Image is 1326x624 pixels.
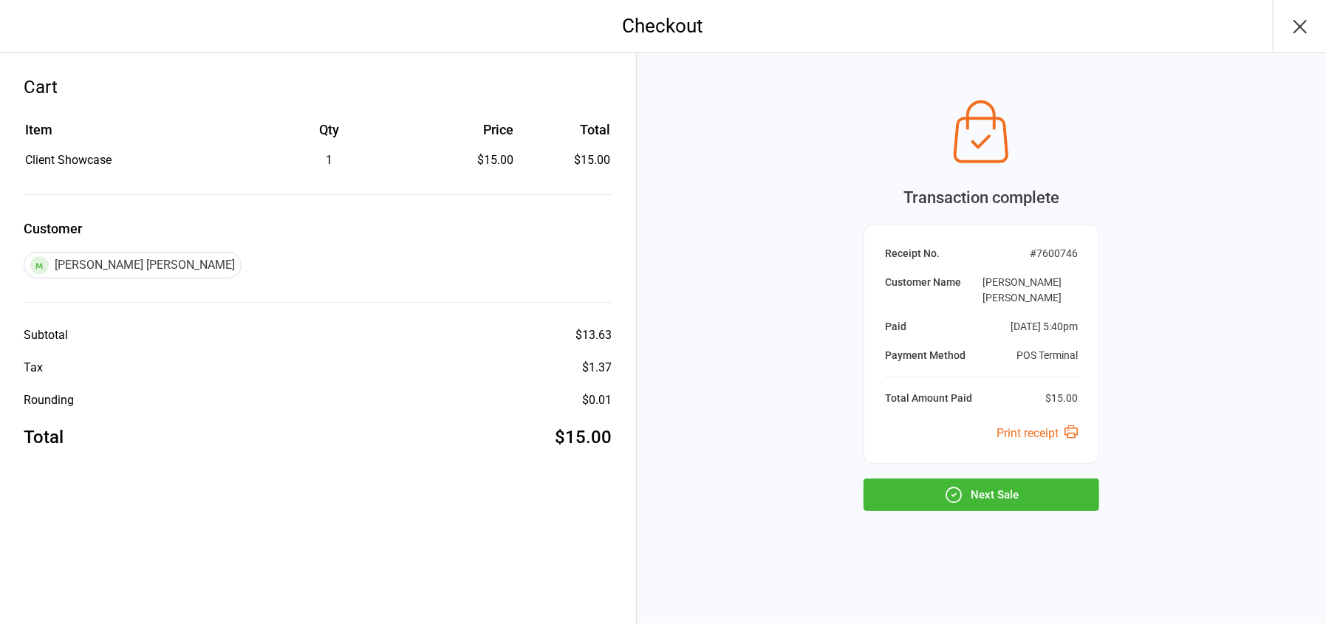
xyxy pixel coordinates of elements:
[25,153,112,167] span: Client Showcase
[1030,246,1078,261] div: # 7600746
[24,424,64,450] div: Total
[245,151,414,169] div: 1
[1011,319,1078,335] div: [DATE] 5:40pm
[245,120,414,150] th: Qty
[1045,391,1078,406] div: $15.00
[25,120,244,150] th: Item
[1016,348,1078,363] div: POS Terminal
[967,275,1078,306] div: [PERSON_NAME] [PERSON_NAME]
[885,391,972,406] div: Total Amount Paid
[556,424,612,450] div: $15.00
[885,275,961,306] div: Customer Name
[24,252,242,278] div: [PERSON_NAME] [PERSON_NAME]
[885,246,940,261] div: Receipt No.
[885,319,906,335] div: Paid
[864,479,1099,511] button: Next Sale
[997,426,1078,440] a: Print receipt
[24,326,68,344] div: Subtotal
[24,219,612,239] label: Customer
[519,151,611,169] td: $15.00
[576,326,612,344] div: $13.63
[24,74,612,100] div: Cart
[24,359,43,377] div: Tax
[885,348,966,363] div: Payment Method
[519,120,611,150] th: Total
[24,391,74,409] div: Rounding
[415,151,513,169] div: $15.00
[583,391,612,409] div: $0.01
[864,185,1099,210] div: Transaction complete
[583,359,612,377] div: $1.37
[415,120,513,140] div: Price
